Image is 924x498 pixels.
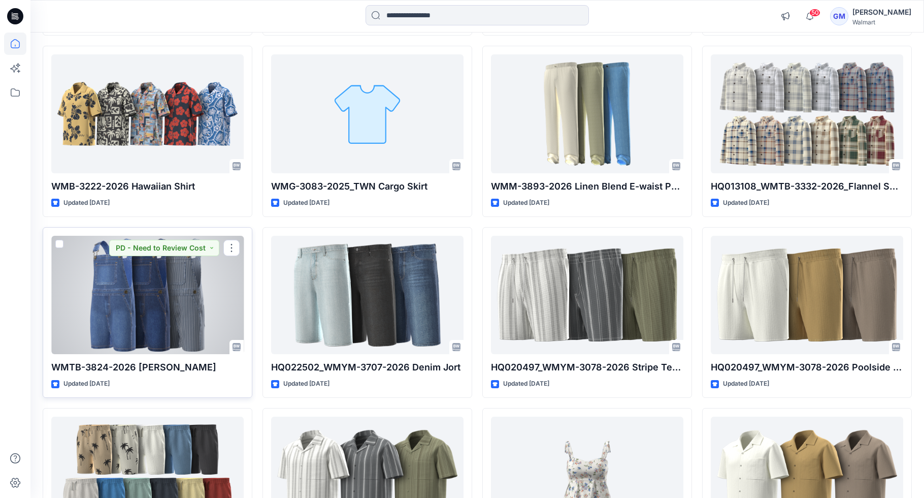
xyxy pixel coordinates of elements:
[51,179,244,194] p: WMB-3222-2026 Hawaiian Shirt
[51,54,244,173] a: WMB-3222-2026 Hawaiian Shirt
[852,6,911,18] div: [PERSON_NAME]
[711,360,903,375] p: HQ020497_WMYM-3078-2026 Poolside Short (set) Inseam 6"
[711,179,903,194] p: HQ013108_WMTB-3332-2026_Flannel Shirt
[503,198,549,208] p: Updated [DATE]
[809,9,820,17] span: 50
[271,54,464,173] a: WMG-3083-2025_TWN Cargo Skirt
[491,179,683,194] p: WMM-3893-2026 Linen Blend E-waist Pant
[491,360,683,375] p: HQ020497_WMYM-3078-2026 Stripe Texture Short (set) Inseam 6”
[51,360,244,375] p: WMTB-3824-2026 [PERSON_NAME]
[723,198,769,208] p: Updated [DATE]
[711,236,903,355] a: HQ020497_WMYM-3078-2026 Poolside Short (set) Inseam 6"
[51,236,244,355] a: WMTB-3824-2026 Shortall
[283,198,329,208] p: Updated [DATE]
[63,198,110,208] p: Updated [DATE]
[271,236,464,355] a: HQ022502_WMYM-3707-2026 Denim Jort
[491,236,683,355] a: HQ020497_WMYM-3078-2026 Stripe Texture Short (set) Inseam 6”
[491,54,683,173] a: WMM-3893-2026 Linen Blend E-waist Pant
[711,54,903,173] a: HQ013108_WMTB-3332-2026_Flannel Shirt
[63,379,110,389] p: Updated [DATE]
[503,379,549,389] p: Updated [DATE]
[283,379,329,389] p: Updated [DATE]
[271,179,464,194] p: WMG-3083-2025_TWN Cargo Skirt
[852,18,911,26] div: Walmart
[723,379,769,389] p: Updated [DATE]
[271,360,464,375] p: HQ022502_WMYM-3707-2026 Denim Jort
[830,7,848,25] div: GM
